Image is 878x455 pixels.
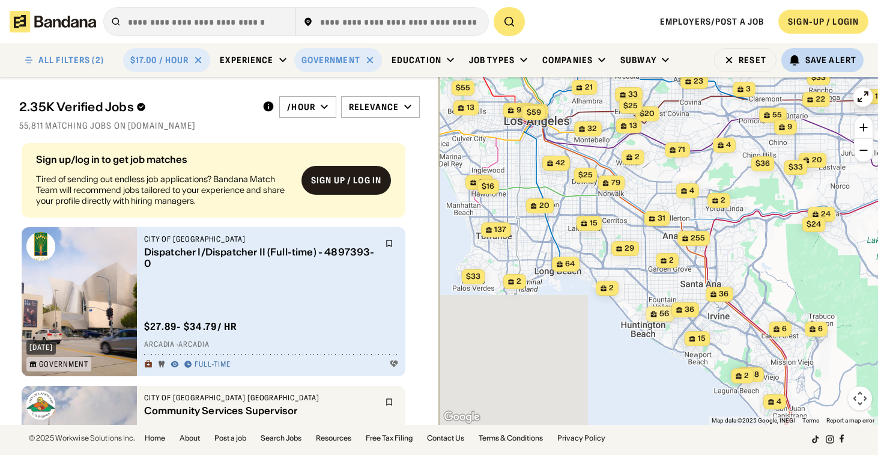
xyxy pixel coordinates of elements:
span: 22 [816,94,825,105]
span: 4 [777,397,781,407]
span: $33 [788,162,802,171]
div: City of [GEOGRAPHIC_DATA] [GEOGRAPHIC_DATA] [144,393,378,403]
span: 9 [787,122,792,132]
a: Search Jobs [261,435,301,442]
span: Map data ©2025 Google, INEGI [712,417,795,424]
span: $25 [623,101,637,110]
span: $20 [640,109,655,118]
span: 137 [494,225,506,235]
span: 20 [811,155,822,165]
div: /hour [287,102,315,112]
span: 79 [611,178,620,188]
div: Full-time [195,360,231,370]
img: Bandana logotype [10,11,96,32]
span: 36 [685,305,694,315]
span: 64 [565,259,575,269]
span: $24 [806,219,820,228]
a: Open this area in Google Maps (opens a new window) [442,409,482,425]
span: 24 [821,209,831,219]
span: 32 [587,124,597,134]
div: Sign up/log in to get job matches [36,154,292,164]
span: 42 [556,158,565,168]
span: $59 [526,108,540,117]
span: 31 [657,213,665,224]
span: 13 [466,103,474,113]
div: Relevance [349,102,399,112]
a: Home [145,435,165,442]
img: Google [442,409,482,425]
span: 6 [782,324,787,334]
span: 15 [589,218,597,228]
span: $55 [455,83,470,92]
a: Resources [316,435,351,442]
div: Reset [739,56,766,64]
span: 55 [772,110,782,120]
span: 2 [721,195,725,206]
img: City of Arcadia logo [26,232,55,261]
span: 36 [719,289,728,299]
span: 21 [584,82,592,93]
img: City of Lakewood CA logo [26,391,55,420]
span: 93 [479,177,488,188]
span: 6 [818,324,823,334]
a: About [180,435,200,442]
div: City of [GEOGRAPHIC_DATA] [144,234,378,244]
span: $36 [755,159,769,168]
a: Employers/Post a job [660,16,764,27]
span: $16 [482,182,494,191]
span: 2 [516,276,521,287]
div: Subway [620,55,656,66]
span: 28 [749,370,759,380]
span: 255 [691,233,705,243]
span: 20 [539,201,549,211]
a: Contact Us [427,435,464,442]
div: [DATE] [29,344,53,351]
div: grid [19,138,420,425]
span: 4 [689,186,694,196]
div: Job Types [469,55,515,66]
div: Experience [220,55,273,66]
div: Sign up / Log in [311,175,381,186]
span: 23 [694,76,703,87]
span: 2 [609,283,614,293]
a: Privacy Policy [557,435,605,442]
div: 2.35K Verified Jobs [19,100,253,114]
div: Education [392,55,441,66]
span: $25 [578,170,592,179]
div: $ 27.89 - $34.79 / hr [144,320,238,333]
span: 2 [744,371,749,381]
a: Terms & Conditions [479,435,543,442]
div: 55,811 matching jobs on [DOMAIN_NAME] [19,120,420,131]
a: Terms (opens in new tab) [802,417,819,424]
span: 2 [669,255,674,266]
span: 2 [635,152,640,162]
div: Arcadia · Arcadia [144,340,398,350]
div: $17.00 / hour [130,55,189,66]
div: Community Services Supervisor [144,405,378,417]
span: 13 [629,121,637,131]
span: 957 [516,105,530,115]
span: 15 [697,334,705,344]
div: Government [39,361,88,368]
button: Map camera controls [848,386,872,411]
div: Tired of sending out endless job applications? Bandana Match Team will recommend jobs tailored to... [36,174,292,207]
div: SIGN-UP / LOGIN [788,16,859,27]
div: Companies [542,55,593,66]
span: 56 [659,308,669,319]
span: 71 [678,145,685,155]
a: Report a map error [826,417,874,424]
div: Government [301,55,360,66]
a: Free Tax Filing [366,435,413,442]
div: ALL FILTERS (2) [38,56,104,64]
div: © 2025 Workwise Solutions Inc. [29,435,135,442]
div: Dispatcher I/Dispatcher II (Full-time) - 4897393-0 [144,246,378,269]
span: 33 [628,90,638,100]
span: 3 [746,84,751,94]
div: Save Alert [805,55,856,66]
span: 4 [726,140,731,150]
span: 29 [625,243,634,254]
a: Post a job [214,435,246,442]
span: $33 [811,73,825,82]
span: $33 [465,272,480,281]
